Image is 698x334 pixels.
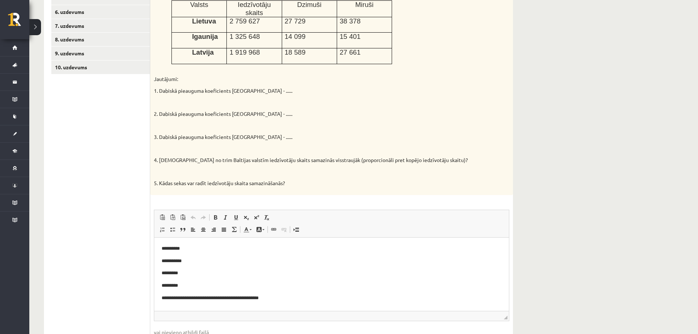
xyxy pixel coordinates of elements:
[7,7,347,15] body: Bagātinātā teksta redaktors, wiswyg-editor-47433807295640-1760506743-484
[154,87,473,95] p: 1. Dabiskā pieauguma koeficients [GEOGRAPHIC_DATA] - ......
[229,33,260,40] span: 1 325 648
[285,33,306,40] span: 14 099
[231,213,241,222] a: Pasvītrojums (vadīšanas taustiņš+U)
[8,13,29,31] a: Rīgas 1. Tālmācības vidusskola
[229,225,239,234] a: Math
[192,48,214,56] span: Latvija
[285,48,306,56] span: 18 589
[269,225,279,234] a: Saite (vadīšanas taustiņš+K)
[219,225,229,234] a: Izlīdzināt malas
[279,225,289,234] a: Atsaistīt
[154,76,473,83] p: Jautājumi:
[355,1,374,8] span: Miruši
[221,213,231,222] a: Slīpraksts (vadīšanas taustiņš+I)
[51,60,150,74] a: 10. uzdevums
[340,17,361,25] span: 38 378
[157,213,167,222] a: Ielīmēt (vadīšanas taustiņš+V)
[178,225,188,234] a: Bloka citāts
[340,48,361,56] span: 27 661
[51,47,150,60] a: 9. uzdevums
[241,213,251,222] a: Apakšraksts
[157,225,167,234] a: Ievietot/noņemt numurētu sarakstu
[504,316,507,319] span: Mērogot
[51,33,150,46] a: 8. uzdevums
[285,17,306,25] span: 27 729
[192,17,216,25] span: Lietuva
[198,225,208,234] a: Centrēti
[229,48,260,56] span: 1 919 968
[51,19,150,33] a: 7. uzdevums
[198,213,208,222] a: Atkārtot (vadīšanas taustiņš+Y)
[190,1,208,8] span: Valsts
[154,180,473,187] p: 5. Kādas sekas var radīt iedzīvotāju skaita samazināšanās?
[229,17,260,25] span: 2 759 627
[340,33,361,40] span: 15 401
[51,5,150,19] a: 6. uzdevums
[154,238,509,311] iframe: Bagātinātā teksta redaktors, wiswyg-editor-user-answer-47433805889920
[238,1,271,16] span: Iedzīvotāju skaits
[154,157,473,164] p: 4. [DEMOGRAPHIC_DATA] no trim Baltijas valstīm iedzīvotāju skaits samazinās visstraujāk (proporci...
[167,213,178,222] a: Ievietot kā vienkāršu tekstu (vadīšanas taustiņš+pārslēgšanas taustiņš+V)
[251,213,262,222] a: Augšraksts
[192,33,218,40] span: Igaunija
[188,225,198,234] a: Izlīdzināt pa kreisi
[154,133,473,141] p: 3. Dabiskā pieauguma koeficients [GEOGRAPHIC_DATA] - ......
[254,225,267,234] a: Fona krāsa
[154,110,473,118] p: 2. Dabiskā pieauguma koeficients [GEOGRAPHIC_DATA] - ......
[188,213,198,222] a: Atcelt (vadīšanas taustiņš+Z)
[178,213,188,222] a: Ievietot no Worda
[210,213,221,222] a: Treknraksts (vadīšanas taustiņš+B)
[291,225,301,234] a: Ievietot lapas pārtraukumu drukai
[241,225,254,234] a: Teksta krāsa
[297,1,321,8] span: Dzimuši
[167,225,178,234] a: Ievietot/noņemt sarakstu ar aizzīmēm
[262,213,272,222] a: Noņemt stilus
[208,225,219,234] a: Izlīdzināt pa labi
